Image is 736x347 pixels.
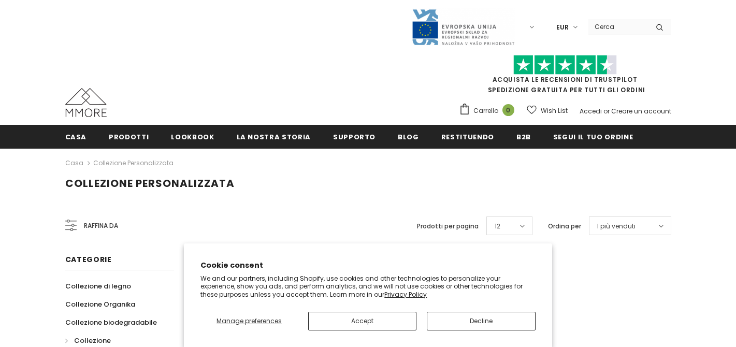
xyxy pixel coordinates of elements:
span: B2B [516,132,531,142]
a: Restituendo [441,125,494,148]
button: Manage preferences [200,312,298,330]
span: Raffina da [84,220,118,232]
img: Casi MMORE [65,88,107,117]
span: Collezione di legno [65,281,131,291]
span: EUR [556,22,569,33]
span: Lookbook [171,132,214,142]
a: Casa [65,125,87,148]
span: Wish List [541,106,568,116]
a: Wish List [527,102,568,120]
span: Collezione biodegradabile [65,317,157,327]
span: Collezione Organika [65,299,135,309]
a: Accedi [580,107,602,115]
a: Lookbook [171,125,214,148]
a: supporto [333,125,376,148]
a: Privacy Policy [384,290,427,299]
a: Prodotti [109,125,149,148]
span: I più venduti [597,221,636,232]
img: Javni Razpis [411,8,515,46]
a: Javni Razpis [411,22,515,31]
a: Creare un account [611,107,671,115]
span: Blog [398,132,419,142]
span: 12 [495,221,500,232]
span: Collezione personalizzata [65,176,235,191]
span: Carrello [473,106,498,116]
a: Collezione personalizzata [93,158,174,167]
img: Fidati di Pilot Stars [513,55,617,75]
span: Prodotti [109,132,149,142]
a: Collezione Organika [65,295,135,313]
a: Acquista le recensioni di TrustPilot [493,75,638,84]
a: Blog [398,125,419,148]
span: SPEDIZIONE GRATUITA PER TUTTI GLI ORDINI [459,60,671,94]
button: Decline [427,312,535,330]
a: Casa [65,157,83,169]
span: Categorie [65,254,112,265]
span: or [603,107,610,115]
span: Restituendo [441,132,494,142]
a: La nostra storia [237,125,311,148]
span: Casa [65,132,87,142]
a: Collezione biodegradabile [65,313,157,331]
span: Segui il tuo ordine [553,132,633,142]
h2: Cookie consent [200,260,536,271]
span: Manage preferences [217,316,282,325]
p: We and our partners, including Shopify, use cookies and other technologies to personalize your ex... [200,274,536,299]
a: B2B [516,125,531,148]
label: Prodotti per pagina [417,221,479,232]
span: 0 [502,104,514,116]
button: Accept [308,312,416,330]
label: Ordina per [548,221,581,232]
span: supporto [333,132,376,142]
a: Segui il tuo ordine [553,125,633,148]
a: Collezione di legno [65,277,131,295]
a: Carrello 0 [459,103,519,119]
span: La nostra storia [237,132,311,142]
input: Search Site [588,19,648,34]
